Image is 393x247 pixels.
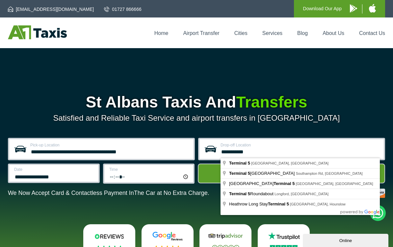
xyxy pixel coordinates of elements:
[229,171,250,176] span: Terminal 5
[229,181,296,186] span: [GEOGRAPHIC_DATA]
[290,202,346,206] span: [GEOGRAPHIC_DATA], Hounslow
[369,4,376,13] img: A1 Taxis iPhone App
[265,232,302,241] img: Trustpilot
[8,6,94,13] a: [EMAIL_ADDRESS][DOMAIN_NAME]
[198,164,385,183] button: Get Quote
[229,191,250,196] span: Terminal 5
[296,171,362,175] span: Southampton Rd, [GEOGRAPHIC_DATA]
[274,181,295,186] span: Terminal 5
[350,4,357,13] img: A1 Taxis Android App
[236,93,307,111] span: Transfers
[262,30,282,36] a: Services
[109,168,190,171] label: Time
[8,94,385,110] h1: St Albans Taxis And
[303,232,390,247] iframe: chat widget
[359,30,385,36] a: Contact Us
[8,25,67,39] img: A1 Taxis St Albans LTD
[303,5,342,13] p: Download Our App
[183,30,219,36] a: Airport Transfer
[207,232,244,241] img: Tripadvisor
[229,171,296,176] span: [GEOGRAPHIC_DATA]
[8,190,209,197] p: We Now Accept Card & Contactless Payment In
[30,143,190,147] label: Pick-up Location
[154,30,169,36] a: Home
[229,161,250,166] span: Terminal 5
[268,201,289,206] span: Terminal 5
[275,192,328,196] span: Longford, [GEOGRAPHIC_DATA]
[14,168,94,171] label: Date
[149,232,186,241] img: Google
[234,30,248,36] a: Cities
[8,113,385,123] p: Satisfied and Reliable Taxi Service and airport transfers in [GEOGRAPHIC_DATA]
[323,30,344,36] a: About Us
[104,6,142,13] a: 01727 866666
[91,232,128,241] img: Reviews.io
[134,190,209,196] span: The Car at No Extra Charge.
[297,30,308,36] a: Blog
[229,201,290,206] span: Heathrow Long Stay
[229,191,275,196] span: Roundabout
[296,182,373,186] span: [GEOGRAPHIC_DATA], [GEOGRAPHIC_DATA]
[221,143,380,147] label: Drop-off Location
[251,161,328,165] span: [GEOGRAPHIC_DATA], [GEOGRAPHIC_DATA]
